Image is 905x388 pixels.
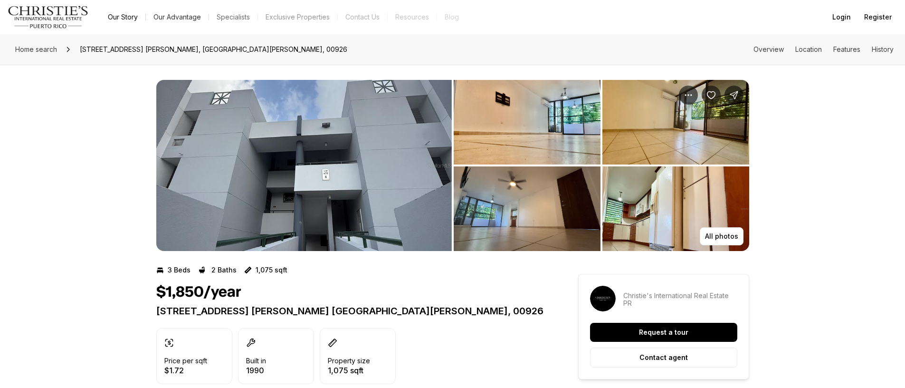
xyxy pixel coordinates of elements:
[156,80,452,251] button: View image gallery
[246,357,266,365] p: Built in
[168,266,191,274] p: 3 Beds
[639,354,688,361] p: Contact agent
[164,357,207,365] p: Price per sqft
[602,80,749,165] button: View image gallery
[623,292,737,307] p: Christie's International Real Estate PR
[833,45,860,53] a: Skip to: Features
[454,80,749,251] li: 2 of 5
[338,10,387,24] button: Contact Us
[724,86,743,105] button: Share Property: 176 AVE. VICTOR M LABIOSA
[454,166,600,251] button: View image gallery
[437,10,467,24] a: Blog
[11,42,61,57] a: Home search
[156,80,749,251] div: Listing Photos
[258,10,337,24] a: Exclusive Properties
[15,45,57,53] span: Home search
[76,42,351,57] span: [STREET_ADDRESS] [PERSON_NAME], [GEOGRAPHIC_DATA][PERSON_NAME], 00926
[146,10,209,24] a: Our Advantage
[753,46,894,53] nav: Page section menu
[702,86,721,105] button: Save Property: 176 AVE. VICTOR M LABIOSA
[705,233,738,240] p: All photos
[100,10,145,24] a: Our Story
[590,348,737,368] button: Contact agent
[156,305,544,317] p: [STREET_ADDRESS] [PERSON_NAME] [GEOGRAPHIC_DATA][PERSON_NAME], 00926
[864,13,892,21] span: Register
[795,45,822,53] a: Skip to: Location
[328,357,370,365] p: Property size
[211,266,237,274] p: 2 Baths
[256,266,287,274] p: 1,075 sqft
[679,86,698,105] button: Property options
[590,323,737,342] button: Request a tour
[388,10,437,24] a: Resources
[858,8,897,27] button: Register
[454,80,600,165] button: View image gallery
[832,13,851,21] span: Login
[700,227,743,245] button: All photos
[328,367,370,374] p: 1,075 sqft
[8,6,89,29] img: logo
[602,166,749,251] button: View image gallery
[209,10,257,24] a: Specialists
[639,329,688,336] p: Request a tour
[872,45,894,53] a: Skip to: History
[156,283,241,301] h1: $1,850/year
[164,367,207,374] p: $1.72
[156,80,452,251] li: 1 of 5
[246,367,266,374] p: 1990
[753,45,784,53] a: Skip to: Overview
[827,8,857,27] button: Login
